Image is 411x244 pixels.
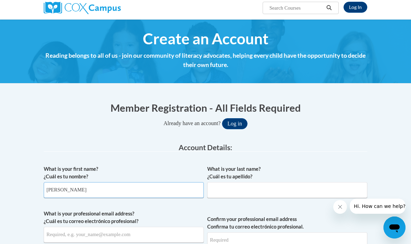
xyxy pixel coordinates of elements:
[44,101,367,115] h1: Member Registration - All Fields Required
[344,2,367,13] a: Log In
[179,143,232,152] span: Account Details:
[44,210,204,225] label: What is your professional email address? ¿Cuál es tu correo electrónico profesional?
[350,199,405,214] iframe: Message from company
[44,227,204,243] input: Metadata input
[324,4,334,12] button: Search
[44,51,367,69] h4: Reading belongs to all of us - join our community of literacy advocates, helping every child have...
[44,165,204,180] label: What is your first name? ¿Cuál es tu nombre?
[207,165,367,180] label: What is your last name? ¿Cuál es tu apellido?
[44,182,204,198] input: Metadata input
[333,200,347,214] iframe: Close message
[222,118,247,129] button: Log in
[44,2,121,14] img: Cox Campus
[269,4,324,12] input: Search Courses
[207,182,367,198] input: Metadata input
[383,217,405,239] iframe: Button to launch messaging window
[164,120,221,126] span: Already have an account?
[207,215,367,231] label: Confirm your professional email address Confirma tu correo electrónico profesional.
[143,30,268,48] span: Create an Account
